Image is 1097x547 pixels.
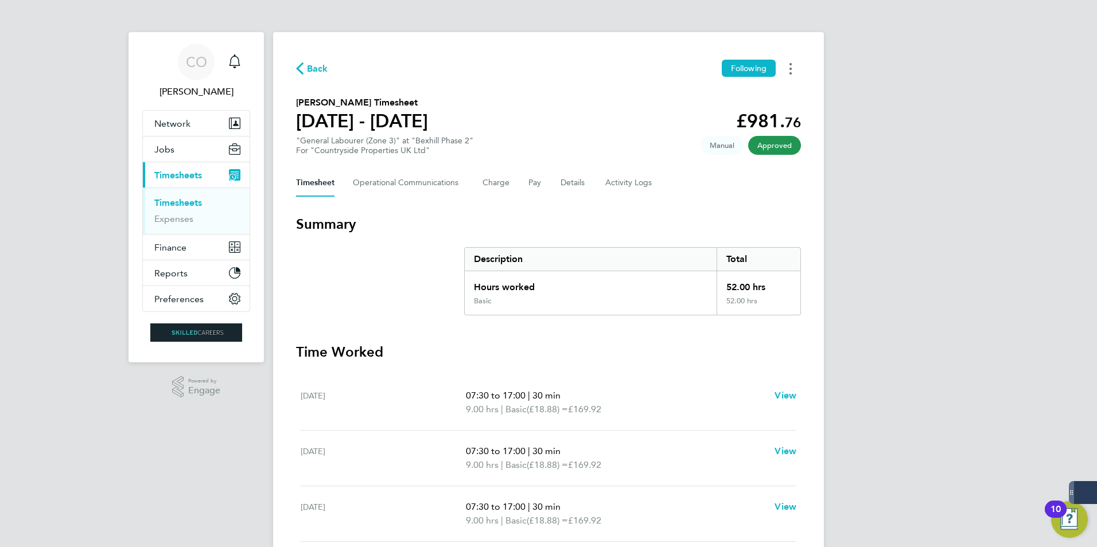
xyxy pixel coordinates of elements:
[736,110,801,132] app-decimal: £981.
[142,85,250,99] span: Craig O'Donovan
[775,446,796,456] span: View
[528,169,542,197] button: Pay
[568,459,601,470] span: £169.92
[464,247,801,315] div: Summary
[154,294,204,304] span: Preferences
[143,187,250,234] div: Timesheets
[154,242,186,253] span: Finance
[527,459,568,470] span: (£18.88) =
[775,389,796,403] a: View
[605,169,653,197] button: Activity Logs
[505,458,527,472] span: Basic
[532,390,561,401] span: 30 min
[528,501,530,512] span: |
[775,444,796,458] a: View
[296,136,473,155] div: "General Labourer (Zone 3)" at "Bexhill Phase 2"
[154,268,188,279] span: Reports
[775,501,796,512] span: View
[154,213,193,224] a: Expenses
[527,515,568,526] span: (£18.88) =
[532,446,561,456] span: 30 min
[188,376,220,386] span: Powered by
[143,136,250,162] button: Jobs
[466,515,499,526] span: 9.00 hrs
[701,136,744,155] span: This timesheet was manually created.
[501,515,503,526] span: |
[154,118,190,129] span: Network
[154,144,174,155] span: Jobs
[501,404,503,415] span: |
[1051,509,1061,524] div: 10
[1051,501,1088,538] button: Open Resource Center, 10 new notifications
[532,501,561,512] span: 30 min
[527,404,568,415] span: (£18.88) =
[142,323,250,342] a: Go to home page
[785,114,801,131] span: 76
[528,390,530,401] span: |
[301,444,466,472] div: [DATE]
[501,459,503,470] span: |
[466,390,526,401] span: 07:30 to 17:00
[505,403,527,416] span: Basic
[143,286,250,311] button: Preferences
[296,215,801,233] h3: Summary
[505,514,527,528] span: Basic
[775,500,796,514] a: View
[717,271,800,296] div: 52.00 hrs
[466,446,526,456] span: 07:30 to 17:00
[561,169,587,197] button: Details
[129,32,264,362] nav: Main navigation
[296,169,334,197] button: Timesheet
[466,404,499,415] span: 9.00 hrs
[143,111,250,136] button: Network
[296,61,328,76] button: Back
[172,376,221,398] a: Powered byEngage
[296,343,801,361] h3: Time Worked
[142,44,250,99] a: CO[PERSON_NAME]
[301,389,466,416] div: [DATE]
[307,62,328,76] span: Back
[717,296,800,315] div: 52.00 hrs
[154,170,202,181] span: Timesheets
[483,169,510,197] button: Charge
[186,54,207,69] span: CO
[150,323,242,342] img: skilledcareers-logo-retina.png
[353,169,464,197] button: Operational Communications
[775,390,796,401] span: View
[143,260,250,286] button: Reports
[465,271,717,296] div: Hours worked
[466,501,526,512] span: 07:30 to 17:00
[296,96,428,110] h2: [PERSON_NAME] Timesheet
[296,110,428,132] h1: [DATE] - [DATE]
[731,63,767,73] span: Following
[568,515,601,526] span: £169.92
[780,60,801,77] button: Timesheets Menu
[748,136,801,155] span: This timesheet has been approved.
[568,404,601,415] span: £169.92
[722,60,776,77] button: Following
[474,296,491,306] div: Basic
[296,146,473,155] div: For "Countryside Properties UK Ltd"
[528,446,530,456] span: |
[301,500,466,528] div: [DATE]
[143,162,250,187] button: Timesheets
[143,235,250,260] button: Finance
[466,459,499,470] span: 9.00 hrs
[465,248,717,271] div: Description
[154,197,202,208] a: Timesheets
[717,248,800,271] div: Total
[188,386,220,396] span: Engage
